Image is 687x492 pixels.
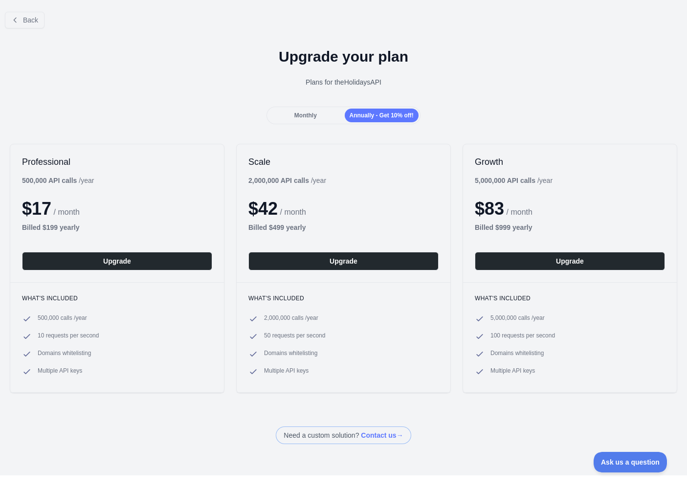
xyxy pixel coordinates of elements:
[475,199,504,219] span: $ 83
[475,176,553,185] div: / year
[594,452,667,472] iframe: Toggle Customer Support
[475,177,535,184] b: 5,000,000 API calls
[248,199,278,219] span: $ 42
[248,177,309,184] b: 2,000,000 API calls
[475,156,665,168] h2: Growth
[248,176,326,185] div: / year
[248,156,439,168] h2: Scale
